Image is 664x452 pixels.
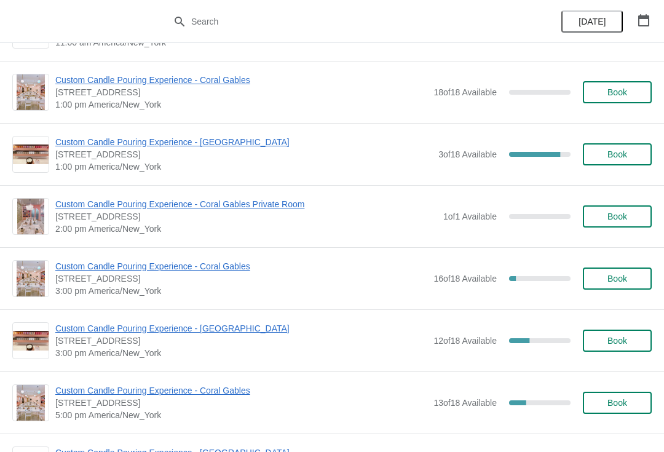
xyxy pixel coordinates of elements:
[607,149,627,159] span: Book
[55,285,427,297] span: 3:00 pm America/New_York
[607,336,627,346] span: Book
[55,161,432,173] span: 1:00 pm America/New_York
[13,145,49,165] img: Custom Candle Pouring Experience - Fort Lauderdale | 914 East Las Olas Boulevard, Fort Lauderdale...
[55,74,427,86] span: Custom Candle Pouring Experience - Coral Gables
[55,272,427,285] span: [STREET_ADDRESS]
[55,223,437,235] span: 2:00 pm America/New_York
[55,335,427,347] span: [STREET_ADDRESS]
[433,398,497,408] span: 13 of 18 Available
[55,210,437,223] span: [STREET_ADDRESS]
[607,87,627,97] span: Book
[55,198,437,210] span: Custom Candle Pouring Experience - Coral Gables Private Room
[55,322,427,335] span: Custom Candle Pouring Experience - [GEOGRAPHIC_DATA]
[607,274,627,283] span: Book
[433,336,497,346] span: 12 of 18 Available
[561,10,623,33] button: [DATE]
[583,330,652,352] button: Book
[55,260,427,272] span: Custom Candle Pouring Experience - Coral Gables
[191,10,498,33] input: Search
[55,136,432,148] span: Custom Candle Pouring Experience - [GEOGRAPHIC_DATA]
[438,149,497,159] span: 3 of 18 Available
[583,392,652,414] button: Book
[17,199,44,234] img: Custom Candle Pouring Experience - Coral Gables Private Room | 154 Giralda Avenue, Coral Gables, ...
[433,87,497,97] span: 18 of 18 Available
[607,212,627,221] span: Book
[583,268,652,290] button: Book
[55,409,427,421] span: 5:00 pm America/New_York
[17,74,45,110] img: Custom Candle Pouring Experience - Coral Gables | 154 Giralda Avenue, Coral Gables, FL, USA | 1:0...
[17,385,45,421] img: Custom Candle Pouring Experience - Coral Gables | 154 Giralda Avenue, Coral Gables, FL, USA | 5:0...
[17,261,45,296] img: Custom Candle Pouring Experience - Coral Gables | 154 Giralda Avenue, Coral Gables, FL, USA | 3:0...
[55,148,432,161] span: [STREET_ADDRESS]
[443,212,497,221] span: 1 of 1 Available
[583,205,652,228] button: Book
[55,98,427,111] span: 1:00 pm America/New_York
[583,81,652,103] button: Book
[13,331,49,351] img: Custom Candle Pouring Experience - Fort Lauderdale | 914 East Las Olas Boulevard, Fort Lauderdale...
[55,397,427,409] span: [STREET_ADDRESS]
[55,384,427,397] span: Custom Candle Pouring Experience - Coral Gables
[607,398,627,408] span: Book
[579,17,606,26] span: [DATE]
[583,143,652,165] button: Book
[55,86,427,98] span: [STREET_ADDRESS]
[433,274,497,283] span: 16 of 18 Available
[55,347,427,359] span: 3:00 pm America/New_York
